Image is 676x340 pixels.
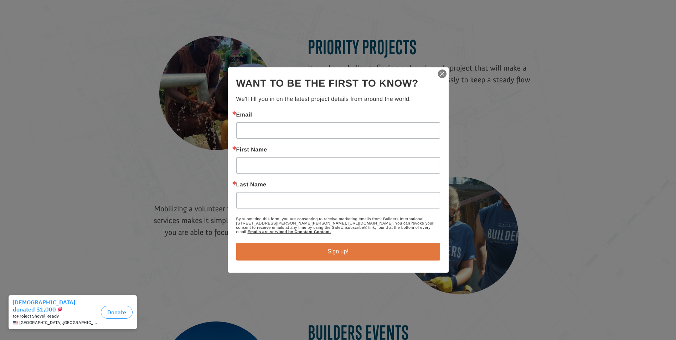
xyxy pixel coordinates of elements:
[236,112,440,118] label: Email
[13,7,98,21] div: [DEMOGRAPHIC_DATA] donated $1,000
[236,76,440,91] h2: Want to be the first to know?
[247,230,331,234] a: Emails are serviced by Constant Contact.
[437,69,447,79] img: ctct-close-x.svg
[236,147,440,153] label: First Name
[57,15,63,21] img: emoji balloon
[13,29,18,34] img: US.png
[17,22,59,27] strong: Project Shovel Ready
[19,29,98,34] span: [GEOGRAPHIC_DATA] , [GEOGRAPHIC_DATA]
[236,95,440,104] p: We'll fill you in on the latest project details from around the world.
[236,243,440,261] button: Sign up!
[101,14,133,27] button: Donate
[236,217,440,234] p: By submitting this form, you are consenting to receive marketing emails from: Builders Internatio...
[13,22,98,27] div: to
[236,182,440,188] label: Last Name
